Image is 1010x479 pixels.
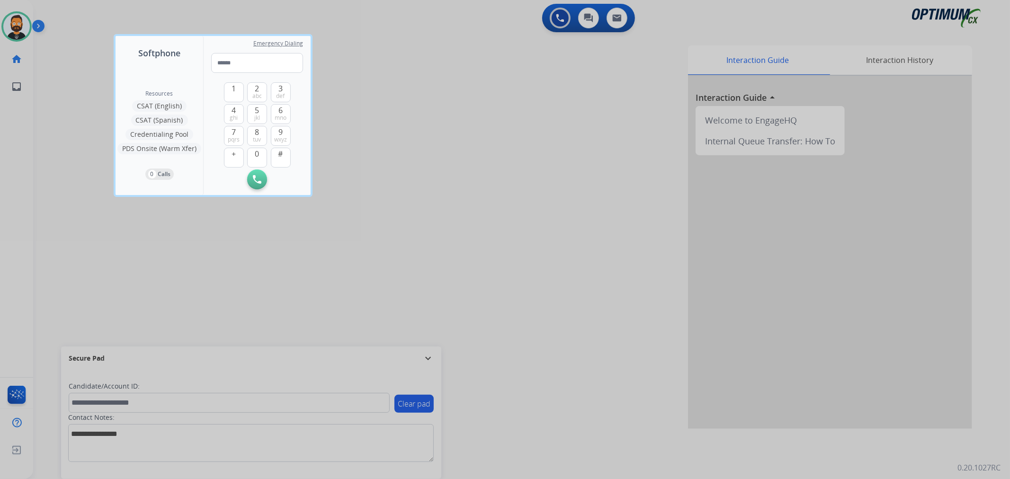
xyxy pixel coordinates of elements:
span: Softphone [138,46,180,60]
button: 0 [247,148,267,168]
img: call-button [253,175,261,184]
span: 9 [278,126,283,138]
span: 8 [255,126,259,138]
button: 2abc [247,82,267,102]
span: pqrs [228,136,240,143]
button: 7pqrs [224,126,244,146]
span: 4 [232,105,236,116]
p: Calls [158,170,171,178]
span: ghi [230,114,238,122]
button: + [224,148,244,168]
button: 6mno [271,104,291,124]
button: Credentialing Pool [125,129,193,140]
button: PDS Onsite (Warm Xfer) [117,143,201,154]
span: Resources [146,90,173,98]
span: Emergency Dialing [253,40,303,47]
span: 1 [232,83,236,94]
span: # [278,148,283,160]
button: 0Calls [145,169,174,180]
button: 4ghi [224,104,244,124]
span: 3 [278,83,283,94]
p: 0 [148,170,156,178]
button: 5jkl [247,104,267,124]
span: 2 [255,83,259,94]
span: 6 [278,105,283,116]
span: 7 [232,126,236,138]
span: 0 [255,148,259,160]
button: 9wxyz [271,126,291,146]
span: def [277,92,285,100]
p: 0.20.1027RC [957,462,1001,473]
span: abc [252,92,262,100]
button: # [271,148,291,168]
span: tuv [253,136,261,143]
button: CSAT (English) [132,100,187,112]
button: 8tuv [247,126,267,146]
span: jkl [254,114,260,122]
button: CSAT (Spanish) [131,115,188,126]
span: mno [275,114,286,122]
span: 5 [255,105,259,116]
span: wxyz [274,136,287,143]
button: 3def [271,82,291,102]
span: + [232,148,236,160]
button: 1 [224,82,244,102]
